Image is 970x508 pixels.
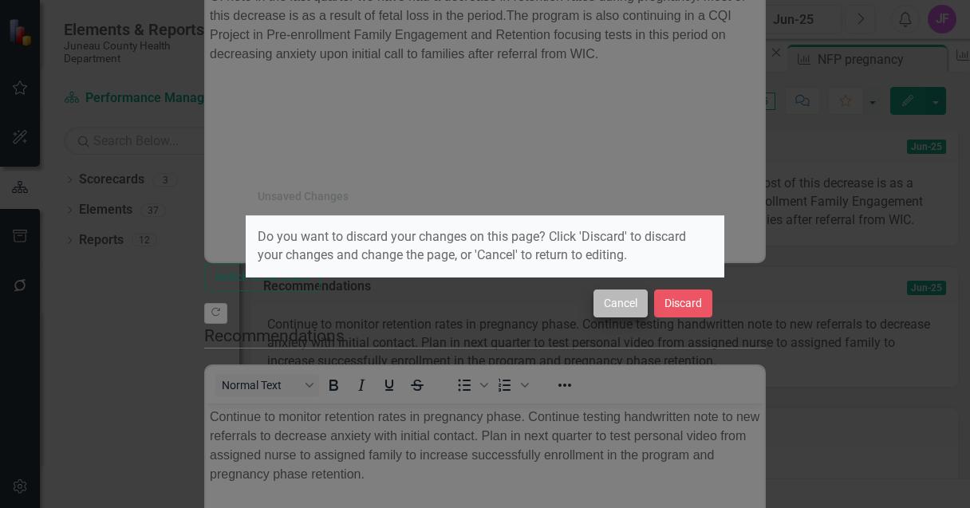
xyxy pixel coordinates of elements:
[593,289,648,317] button: Cancel
[258,191,349,203] div: Unsaved Changes
[654,289,712,317] button: Discard
[246,216,724,277] div: Do you want to discard your changes on this page? Click 'Discard' to discard your changes and cha...
[4,4,554,81] p: Continue to monitor retention rates in pregnancy phase. Continue testing handwritten note to new ...
[4,4,554,81] p: Of note in the last quarter we have had a decrease in retention rates during pregnancy. Most of t...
